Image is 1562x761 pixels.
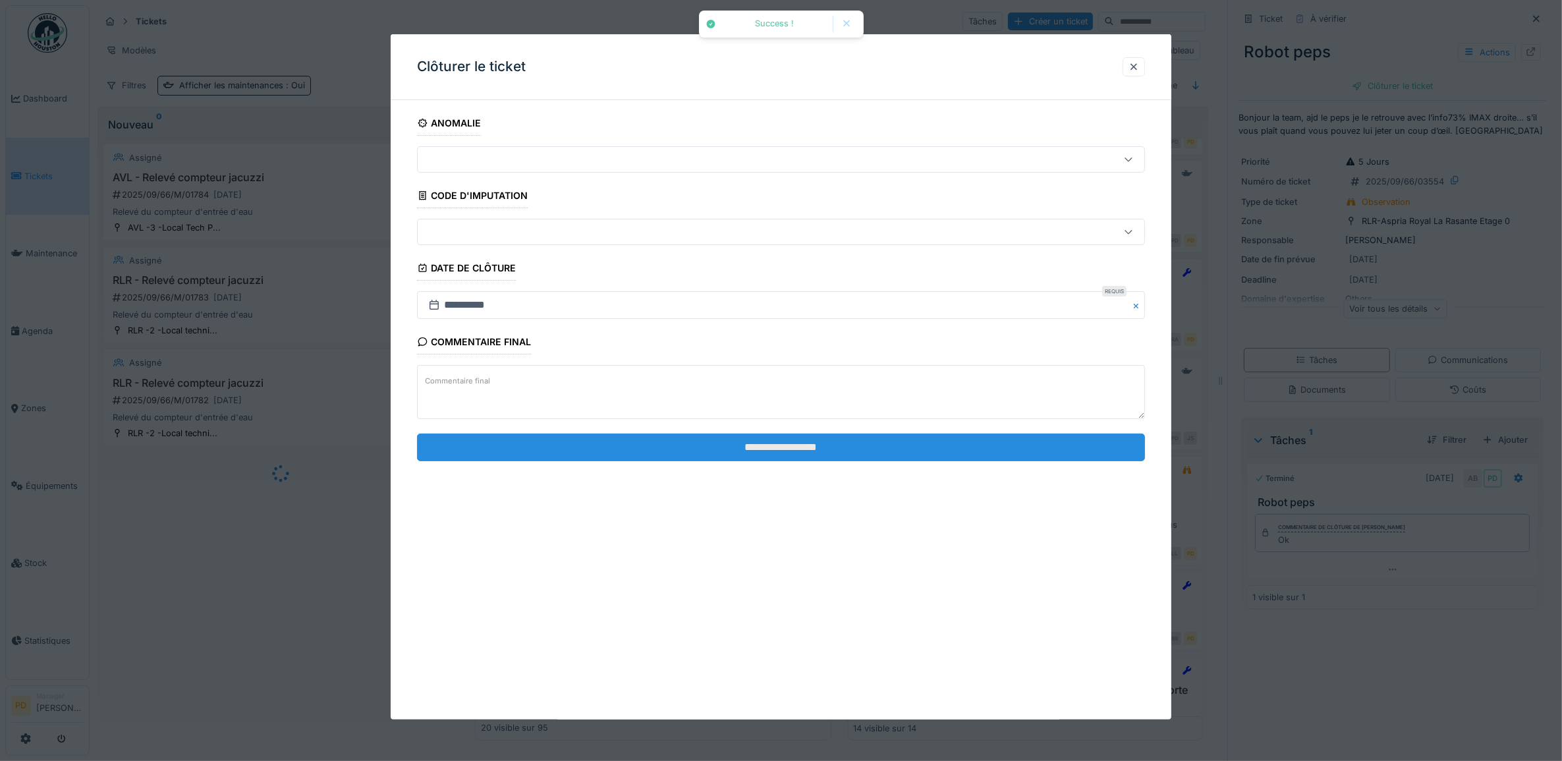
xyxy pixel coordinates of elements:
div: Date de clôture [417,258,516,281]
div: Code d'imputation [417,186,528,208]
div: Anomalie [417,113,482,136]
div: Requis [1102,286,1127,296]
label: Commentaire final [422,373,493,389]
h3: Clôturer le ticket [417,59,526,75]
button: Close [1130,291,1145,319]
div: Commentaire final [417,332,532,354]
div: Success ! [723,18,826,30]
